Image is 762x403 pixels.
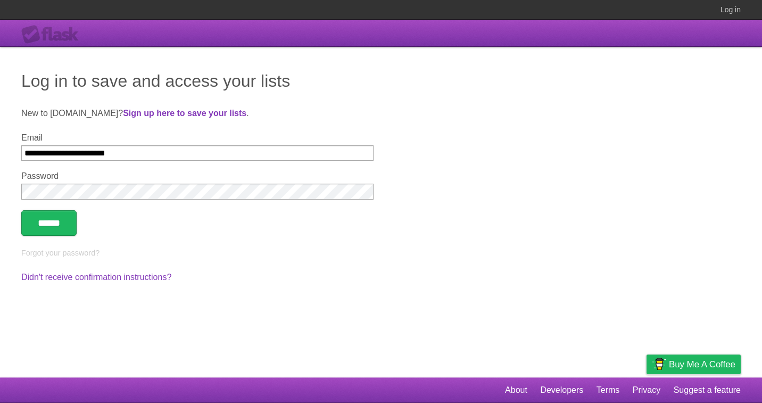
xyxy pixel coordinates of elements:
div: Flask [21,25,85,44]
span: Buy me a coffee [669,355,735,374]
a: About [505,380,527,400]
a: Developers [540,380,583,400]
h1: Log in to save and access your lists [21,68,741,94]
p: New to [DOMAIN_NAME]? . [21,107,741,120]
img: Buy me a coffee [652,355,666,373]
a: Terms [597,380,620,400]
a: Forgot your password? [21,249,100,257]
label: Password [21,171,374,181]
a: Didn't receive confirmation instructions? [21,273,171,282]
label: Email [21,133,374,143]
a: Suggest a feature [674,380,741,400]
a: Buy me a coffee [647,355,741,374]
a: Privacy [633,380,660,400]
a: Sign up here to save your lists [123,109,246,118]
